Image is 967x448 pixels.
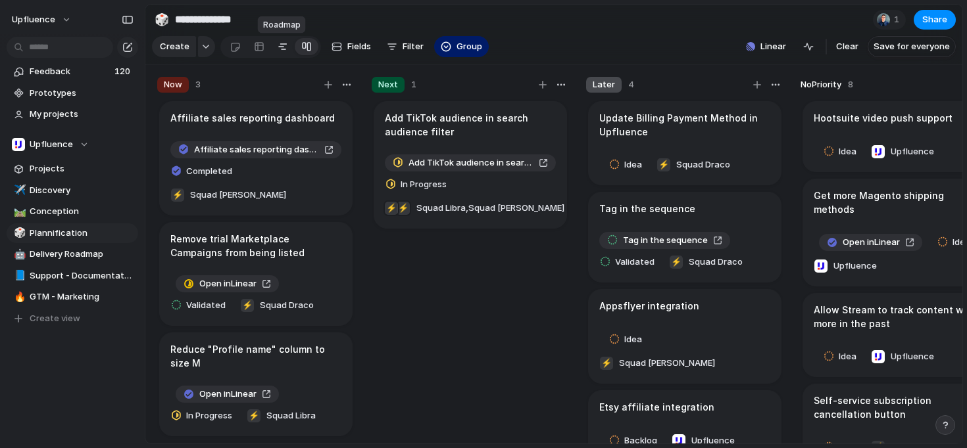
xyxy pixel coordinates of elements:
button: ⚡⚡Squad Libra,Squad [PERSON_NAME] [382,198,563,219]
h1: Affiliate sales reporting dashboard [170,111,335,125]
button: Group [434,36,489,57]
div: 🛤️ [14,204,23,219]
a: Tag in the sequence [599,232,730,249]
span: Affiliate sales reporting dashboard [194,143,319,156]
h1: Appsflyer integration [599,299,699,313]
span: Upfluence [833,259,877,273]
div: Affiliate sales reporting dashboardAffiliate sales reporting dashboardCompleted⚡Squad [PERSON_NAME] [159,101,353,215]
div: 🤖Delivery Roadmap [7,244,138,264]
div: Update Billing Payment Method in UpfluenceIdea⚡Squad Draco [588,101,781,185]
span: Squad Libra [266,409,316,422]
span: 1 [411,78,416,91]
span: Prototypes [30,87,134,100]
span: Squad [PERSON_NAME] [190,189,286,202]
span: Squad [PERSON_NAME] [619,357,715,370]
button: Create view [7,309,138,328]
div: Remove trial Marketplace Campaigns from being listedOpen inLinearValidated⚡Squad Draco [159,222,353,326]
button: ⚡Squad Draco [237,295,317,316]
div: Roadmap [258,16,306,34]
h1: Tag in the sequence [599,202,695,216]
div: ⚡ [397,202,410,215]
div: ✈️ [14,183,23,198]
div: ⚡ [241,299,254,312]
button: ⚡Squad Draco [666,252,746,273]
button: ⚡Squad Libra [243,405,319,426]
div: ⚡ [600,357,613,370]
span: Fields [347,40,371,53]
button: Upfluence [7,135,138,154]
div: Reduce "Profile name" column to size MOpen inLinearIn Progress⚡Squad Libra [159,332,353,436]
span: 8 [848,78,853,91]
span: Validated [186,299,226,312]
span: 1 [894,13,903,26]
span: Plannification [30,227,134,240]
span: Group [457,40,482,53]
button: In Progress [167,405,241,426]
div: ⚡ [670,256,683,269]
button: ⚡Squad [PERSON_NAME] [596,353,718,374]
h1: Etsy affiliate integration [599,400,714,414]
div: 📘Support - Documentation [7,266,138,286]
button: 🤖 [12,248,25,261]
h1: Reduce "Profile name" column to size M [170,342,341,370]
div: Appsflyer integrationIdea⚡Squad [PERSON_NAME] [588,289,781,384]
span: Open in Linear [199,388,257,401]
a: 🎲Plannification [7,223,138,243]
a: 🛤️Conception [7,202,138,221]
div: 🤖 [14,247,23,262]
span: 120 [114,65,133,78]
span: 4 [628,78,634,91]
button: ⚡Squad [PERSON_NAME] [167,185,289,206]
button: Upfluence [6,9,78,30]
div: ✈️Discovery [7,181,138,200]
span: Later [593,78,615,91]
button: Filter [382,36,429,57]
span: Upfluence [30,138,73,151]
span: Conception [30,205,134,218]
span: Filter [403,40,424,53]
a: Add TikTok audience in search audience filter [385,154,556,171]
h1: Add TikTok audience in search audience filter [385,111,556,139]
button: ✈️ [12,184,25,197]
span: Now [164,78,182,91]
div: ⚡ [171,189,184,202]
span: Idea [624,158,642,171]
span: Idea [839,145,856,158]
button: Upfluence [868,141,937,162]
button: 🔥 [12,290,25,303]
div: 🎲 [155,11,169,28]
span: 3 [195,78,201,91]
button: Completed [167,161,241,182]
span: Validated [615,256,655,269]
span: Squad Libra , Squad [PERSON_NAME] [416,202,564,215]
button: Validated [167,295,234,316]
span: Upfluence [891,145,934,158]
button: 🎲 [12,227,25,240]
span: Squad Draco [260,299,314,312]
button: Upfluence [868,346,937,367]
span: Share [922,13,947,26]
span: Create [160,40,189,53]
span: Backlog [624,434,657,447]
div: 🔥GTM - Marketing [7,287,138,307]
button: Idea [605,154,651,175]
div: 📘 [14,268,23,283]
h1: Update Billing Payment Method in Upfluence [599,111,770,139]
h1: Hootsuite video push support [814,111,953,125]
a: Open inLinear [176,275,279,292]
div: ⚡ [385,202,398,215]
button: Idea [605,329,651,350]
div: ⚡ [247,409,260,422]
button: Fields [326,36,376,57]
span: Squad Draco [676,158,730,171]
span: Projects [30,162,134,175]
div: Add TikTok audience in search audience filterAdd TikTok audience in search audience filterIn Prog... [374,101,567,229]
button: Idea [820,346,865,367]
button: Create [152,36,196,57]
span: Linear [760,40,786,53]
span: Squad Draco [689,256,743,269]
button: Upfluence [810,256,880,277]
span: My projects [30,108,134,121]
div: 🔥 [14,290,23,305]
